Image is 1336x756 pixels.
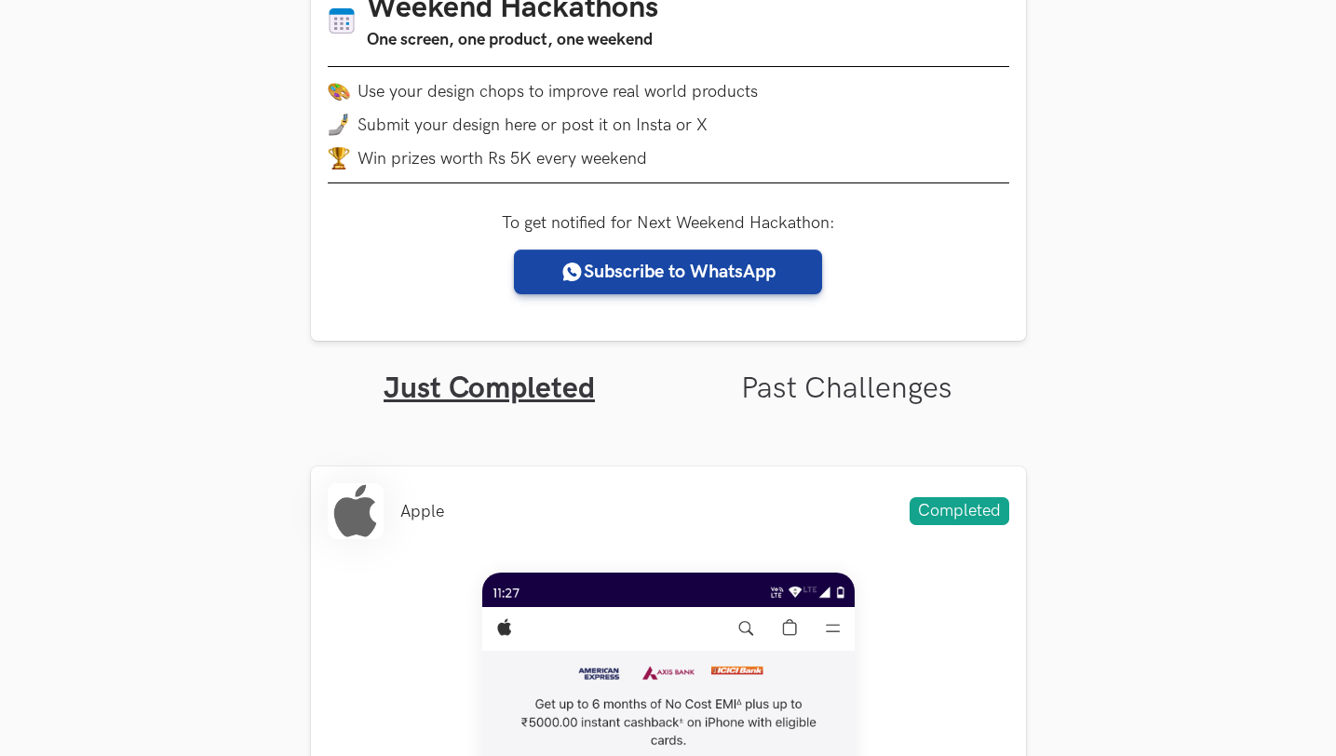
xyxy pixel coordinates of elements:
[910,497,1009,525] span: Completed
[328,114,350,136] img: mobile-in-hand.png
[328,80,1009,102] li: Use your design chops to improve real world products
[502,213,835,233] label: To get notified for Next Weekend Hackathon:
[328,147,350,169] img: trophy.png
[514,250,822,294] a: Subscribe to WhatsApp
[328,80,350,102] img: palette.png
[358,115,708,135] span: Submit your design here or post it on Insta or X
[328,7,356,35] img: Calendar icon
[384,371,595,407] a: Just Completed
[741,371,952,407] a: Past Challenges
[367,27,658,53] h3: One screen, one product, one weekend
[328,147,1009,169] li: Win prizes worth Rs 5K every weekend
[400,502,444,521] li: Apple
[311,341,1026,407] ul: Tabs Interface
